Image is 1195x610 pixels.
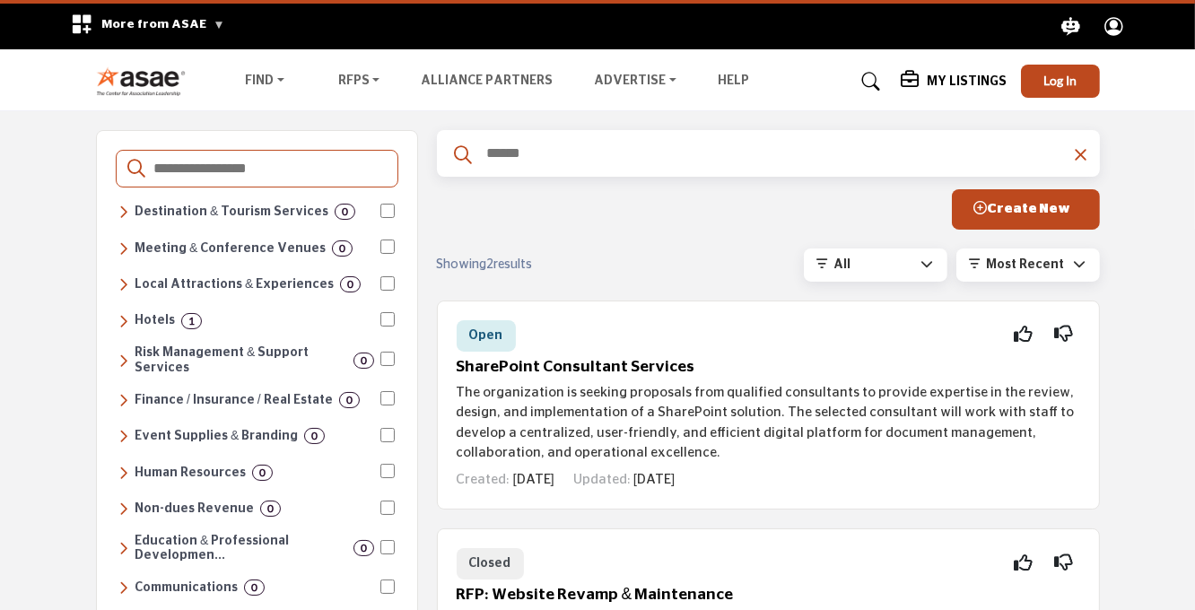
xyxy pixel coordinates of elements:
[952,189,1100,230] button: Create New
[1015,334,1034,335] i: Interested
[260,501,281,517] div: 0 Results For Non-dues Revenue
[1043,73,1077,88] span: Log In
[380,540,395,554] input: Select Education & Professional Development
[244,579,265,596] div: 0 Results For Communications
[135,534,347,564] h6: Training, certification, career development, and learning solutions to enhance skills, engagement...
[339,392,360,408] div: 0 Results For Finance / Insurance / Real Estate
[259,466,266,479] b: 0
[181,313,202,329] div: 1 Results For Hotels
[581,69,689,94] a: Advertise
[335,204,355,220] div: 0 Results For Destination & Tourism Services
[342,205,348,218] b: 0
[332,240,353,257] div: 0 Results For Meeting & Conference Venues
[380,276,395,291] input: Select Local Attractions & Experiences
[232,69,297,94] a: Find
[718,74,749,87] a: Help
[380,428,395,442] input: Select Event Supplies & Branding
[251,581,257,594] b: 0
[902,71,1007,92] div: My Listings
[96,66,196,96] img: site Logo
[135,277,334,292] h6: Entertainment, cultural, and recreational destinations that enhance visitor experiences, includin...
[457,383,1080,464] p: The organization is seeking proposals from qualified consultants to provide expertise in the revi...
[135,501,254,517] h6: Programs like affinity partnerships, sponsorships, and other revenue-generating opportunities tha...
[135,393,333,408] h6: Financial management, accounting, insurance, banking, payroll, and real estate services to help o...
[987,258,1065,271] span: Most Recent
[633,473,675,486] span: [DATE]
[267,502,274,515] b: 0
[437,256,636,274] div: Showing results
[1055,562,1074,563] i: Not Interested
[1021,65,1100,98] button: Log In
[135,313,175,328] h6: Accommodations ranging from budget to luxury, offering lodging, amenities, and services tailored ...
[380,312,395,327] input: Select Hotels
[135,345,347,376] h6: Services for cancellation insurance and transportation solutions.
[457,473,510,486] span: Created:
[1055,334,1074,335] i: Not Interested
[361,354,367,367] b: 0
[513,473,554,486] span: [DATE]
[421,74,553,87] a: Alliance Partners
[135,241,326,257] h6: Facilities and spaces designed for business meetings, conferences, and events.
[304,428,325,444] div: 0 Results For Event Supplies & Branding
[311,430,318,442] b: 0
[252,465,273,481] div: 0 Results For Human Resources
[339,242,345,255] b: 0
[326,69,393,94] a: RFPs
[834,258,851,271] span: All
[135,205,328,220] h6: Organizations and services that promote travel, tourism, and local attractions, including visitor...
[380,240,395,254] input: Select Meeting & Conference Venues
[380,579,395,594] input: Select Communications
[135,466,246,481] h6: Services and solutions for employee management, benefits, recruiting, compliance, and workforce d...
[469,557,511,570] span: Closed
[469,329,503,342] span: Open
[457,586,1080,605] h5: RFP: Website Revamp & Maintenance
[353,353,374,369] div: 0 Results For Risk Management & Support Services
[135,429,298,444] h6: Customized event materials such as badges, branded merchandise, lanyards, and photography service...
[380,352,395,366] input: Select Risk Management & Support Services
[928,74,1007,90] h5: My Listings
[573,473,631,486] span: Updated:
[380,501,395,515] input: Select Non-dues Revenue
[59,4,236,49] div: More from ASAE
[844,67,892,96] a: Search
[188,315,195,327] b: 1
[1015,562,1034,563] i: Interested
[487,258,494,271] span: 2
[380,464,395,478] input: Select Human Resources
[380,204,395,218] input: Select Destination & Tourism Services
[353,540,374,556] div: 0 Results For Education & Professional Development
[101,18,224,30] span: More from ASAE
[340,276,361,292] div: 0 Results For Local Attractions & Experiences
[153,157,386,180] input: Search Categories
[380,391,395,405] input: Select Finance / Insurance / Real Estate
[457,358,1080,377] h5: SharePoint Consultant Services
[346,394,353,406] b: 0
[135,580,238,596] h6: Services for messaging, public relations, video production, webinars, and content management to e...
[361,542,367,554] b: 0
[974,202,1071,215] span: Create New
[347,278,353,291] b: 0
